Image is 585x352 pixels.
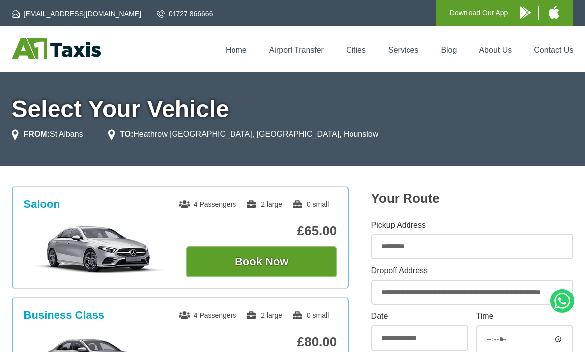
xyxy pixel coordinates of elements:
img: A1 Taxis St Albans LTD [12,38,101,59]
h3: Saloon [24,198,60,211]
li: Heathrow [GEOGRAPHIC_DATA], [GEOGRAPHIC_DATA], Hounslow [108,128,378,140]
a: About Us [479,46,512,54]
span: 4 Passengers [179,200,236,208]
li: St Albans [12,128,83,140]
strong: TO: [120,130,133,138]
h3: Business Class [24,309,105,322]
button: Book Now [186,246,337,277]
a: Cities [346,46,366,54]
img: A1 Taxis Android App [520,6,531,19]
a: Airport Transfer [269,46,324,54]
h1: Select Your Vehicle [12,97,574,121]
label: Time [476,312,574,320]
span: 0 small [292,200,329,208]
a: 01727 866666 [157,9,213,19]
h2: Your Route [371,191,574,206]
a: Contact Us [534,46,573,54]
span: 0 small [292,311,329,319]
img: Saloon [24,225,174,274]
strong: FROM: [24,130,50,138]
img: A1 Taxis iPhone App [549,6,559,19]
p: £80.00 [186,334,337,350]
span: 2 large [246,311,282,319]
a: [EMAIL_ADDRESS][DOMAIN_NAME] [12,9,141,19]
span: 4 Passengers [179,311,236,319]
span: 2 large [246,200,282,208]
p: Download Our App [450,7,508,19]
p: £65.00 [186,223,337,238]
label: Pickup Address [371,221,574,229]
label: Date [371,312,468,320]
label: Dropoff Address [371,267,574,275]
a: Services [388,46,418,54]
a: Blog [441,46,457,54]
a: Home [226,46,247,54]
